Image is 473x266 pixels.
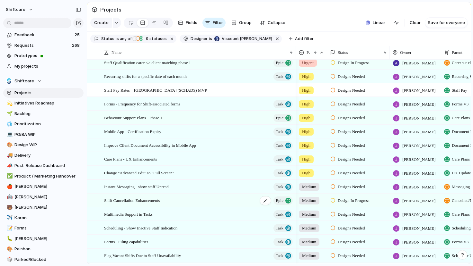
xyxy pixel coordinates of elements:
button: isany of [114,35,133,42]
span: Medium [302,184,316,190]
span: statuses [144,36,167,42]
span: [PERSON_NAME] [402,156,435,163]
span: Medium [302,239,316,245]
a: ✅Product / Marketing Handover [3,171,84,181]
span: [PERSON_NAME] [402,129,435,135]
div: 🌱 [7,110,11,117]
button: Task [273,72,293,81]
span: 9 [144,36,149,41]
span: Designs Needed [338,225,365,231]
div: 🚚Delivery [3,151,84,160]
span: 25 [75,32,81,38]
span: [PERSON_NAME] [14,204,81,211]
span: Designs Needed [338,170,365,176]
a: 📣Post-Release Dashboard [3,161,84,170]
span: Save for everyone [428,20,465,26]
span: Karan [14,215,81,221]
span: [PERSON_NAME] [402,101,435,108]
a: Projects [3,88,84,98]
span: Scheduling - Show Inactive Staff Indication [104,224,177,231]
span: High [302,142,310,149]
a: Prototypes [3,51,84,61]
a: 🍎[PERSON_NAME] [3,182,84,191]
span: [PERSON_NAME] [14,236,81,242]
span: Shiftcare [14,78,34,84]
span: Clear [410,20,421,26]
span: Prototypes [14,53,81,59]
div: 🐛 [7,235,11,242]
span: High [302,101,310,107]
button: 📝 [6,225,12,231]
span: High [302,170,310,176]
button: Epic [273,59,293,67]
button: Task [273,224,293,232]
a: Requests268 [3,41,84,50]
span: Design In Progress [338,60,370,66]
button: Task [273,155,293,163]
span: [PERSON_NAME] [402,212,435,218]
button: 🎨 [6,246,12,252]
div: 🎲 [7,256,11,263]
span: Filter [213,20,223,26]
button: ✅ [6,173,12,179]
a: 🐛[PERSON_NAME] [3,234,84,244]
button: 📣 [6,162,12,169]
span: Shift Cancellation Enhancements [104,196,160,204]
span: Add filter [295,36,314,42]
button: Task [273,238,293,246]
button: 9 statuses [132,35,168,42]
span: Create [94,20,109,26]
span: Task [276,182,283,191]
button: 💻 [6,131,12,138]
div: 📝Forms [3,223,84,233]
span: [PERSON_NAME] [14,194,81,200]
button: 🚚 [6,152,12,159]
span: Forms V3 [452,101,469,107]
span: Designs Needed [338,211,365,218]
span: [PERSON_NAME] [402,74,435,80]
a: 🎨Peishan [3,244,84,254]
span: Product / Marketing Handover [14,173,81,179]
span: Design In Progress [338,197,370,204]
span: Designs Needed [338,239,365,245]
span: Task [276,72,283,81]
div: 💻 [7,131,11,138]
span: Forms - Frequency for Shift-associated forms [104,100,180,107]
button: 🎨 [6,142,12,148]
span: Epic [276,113,283,122]
span: Forms V3 [452,239,469,245]
span: Task [276,224,283,233]
div: 🎨 [7,245,11,253]
span: Peishan [14,246,81,252]
div: 🤖 [7,193,11,201]
span: [PERSON_NAME] [402,115,435,121]
span: Task [276,210,283,219]
button: 🐻 [6,204,12,211]
a: My projects [3,62,84,71]
span: Post-Release Dashboard [14,162,81,169]
span: [PERSON_NAME] [402,225,435,232]
button: ✈️ [6,215,12,221]
span: 268 [72,42,81,49]
span: Feedback [14,32,73,38]
div: 🧊Prioritization [3,119,84,129]
div: 📣 [7,162,11,170]
button: Clear [407,18,423,28]
span: Delivery [14,152,81,159]
button: Shiftcare [3,76,84,86]
span: Urgent [302,60,314,66]
button: 🐛 [6,236,12,242]
span: Task [276,127,283,136]
span: Behaviour Support Plans - Phase 1 [104,114,162,121]
button: 🎲 [6,256,12,263]
a: 🐻[PERSON_NAME] [3,203,84,212]
span: Epic [276,58,283,67]
button: Epic [273,114,293,122]
button: Task [273,100,293,108]
span: Staff Pay Rates – [GEOGRAPHIC_DATA] (SCHADS) MVP [104,86,207,94]
span: [PERSON_NAME] [402,60,435,66]
a: 🎨Design WIP [3,140,84,150]
span: Mobile App - Certification Expiry [104,128,161,135]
